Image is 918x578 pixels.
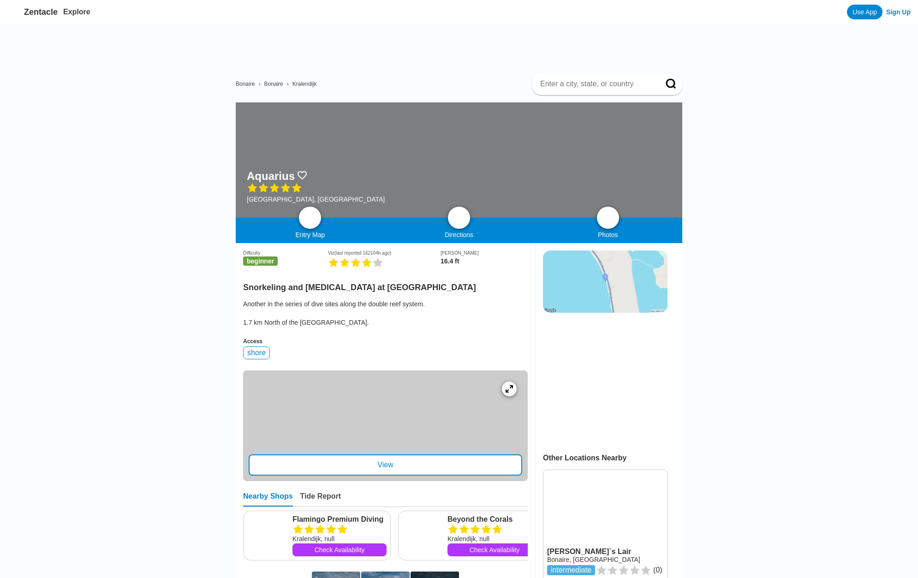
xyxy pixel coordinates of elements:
a: Zentacle logoZentacle [7,5,58,19]
img: Flamingo Premium Diving [247,515,289,556]
a: Kralendijk [292,81,317,87]
div: [GEOGRAPHIC_DATA], [GEOGRAPHIC_DATA] [247,196,385,203]
a: entry mapView [243,370,528,481]
a: Explore [63,8,90,16]
a: photos [597,207,619,229]
div: Entry Map [236,231,385,238]
div: Tide Report [300,492,341,506]
a: Check Availability [292,543,387,556]
img: photos [602,212,614,223]
iframe: Advertisement [243,24,682,66]
div: View [249,454,522,476]
img: map [304,212,316,223]
div: 16.4 ft [441,257,528,265]
h1: Aquarius [247,170,295,183]
div: Directions [385,231,534,238]
div: Viz (last reported 162104h ago) [328,250,441,256]
span: beginner [243,256,278,266]
img: Beyond the Corals [402,515,444,556]
div: Photos [533,231,682,238]
div: Kralendijk, null [447,534,542,543]
div: Kralendijk, null [292,534,387,543]
a: Bonaire [236,81,255,87]
a: Check Availability [447,543,542,556]
h2: Snorkeling and [MEDICAL_DATA] at [GEOGRAPHIC_DATA] [243,277,528,292]
div: [PERSON_NAME] [441,250,528,256]
a: Bonaire [264,81,283,87]
iframe: Advertisement [543,322,667,437]
a: map [299,207,321,229]
a: Flamingo Premium Diving [292,515,387,524]
a: Bonaire, [GEOGRAPHIC_DATA] [547,556,640,563]
div: Access [243,338,528,345]
div: Difficulty [243,250,328,256]
a: Beyond the Corals [447,515,542,524]
img: Zentacle logo [7,5,22,19]
input: Enter a city, state, or country [539,79,653,89]
div: shore [243,346,270,359]
span: › [287,81,289,87]
a: Use App [847,5,882,19]
span: Zentacle [24,7,58,17]
a: Sign Up [886,8,911,16]
div: Other Locations Nearby [543,454,682,462]
img: directions [453,212,465,223]
div: Nearby Shops [243,492,293,506]
span: › [258,81,260,87]
img: staticmap [543,250,668,313]
div: Another in the series of dive sites along the double reef system. 1.7 km North of the [GEOGRAPHIC... [243,299,528,327]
